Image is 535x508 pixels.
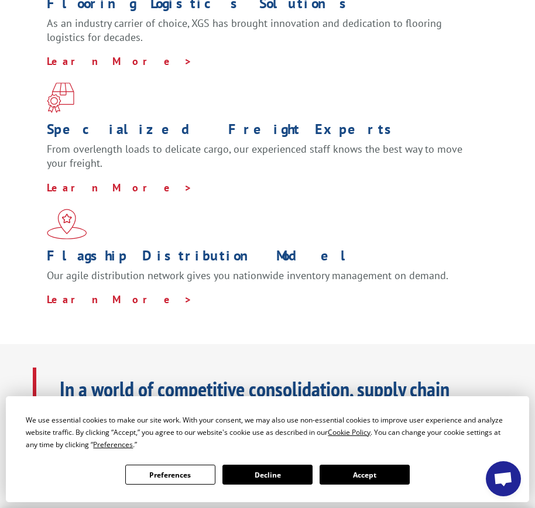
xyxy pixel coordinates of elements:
h1: Specialized Freight Experts [47,122,479,142]
a: Learn More > [47,54,193,68]
span: Preferences [93,440,133,449]
h1: Flagship Distribution Model [47,249,479,269]
a: Learn More > [47,293,193,306]
button: Preferences [125,465,215,485]
img: xgs-icon-focused-on-flooring-red [47,83,74,113]
img: xgs-icon-flagship-distribution-model-red [47,209,87,239]
a: Learn More > [47,181,193,194]
button: Accept [320,465,410,485]
div: Cookie Consent Prompt [6,396,529,502]
button: Decline [222,465,313,485]
span: Cookie Policy [328,427,371,437]
p: From overlength loads to delicate cargo, our experienced staff knows the best way to move your fr... [47,142,479,181]
span: Our agile distribution network gives you nationwide inventory management on demand. [47,269,448,282]
div: Open chat [486,461,521,496]
b: In a world of competitive consolidation, supply chain complexity, and increasing customer demands... [60,375,504,476]
div: We use essential cookies to make our site work. With your consent, we may also use non-essential ... [26,414,509,451]
span: As an industry carrier of choice, XGS has brought innovation and dedication to flooring logistics... [47,16,442,44]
